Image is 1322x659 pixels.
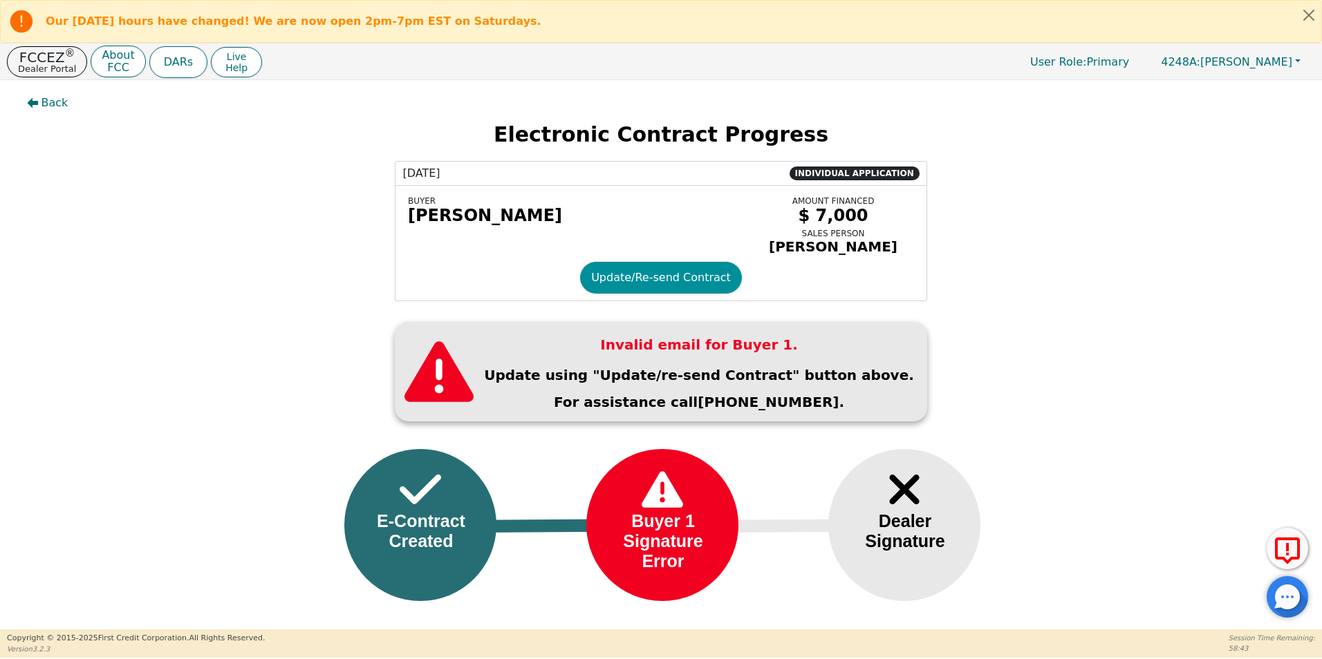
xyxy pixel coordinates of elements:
[849,511,961,551] div: Dealer Signature
[752,196,914,206] div: AMOUNT FINANCED
[1161,55,1200,68] span: 4248A:
[404,337,474,406] img: warning Red Desktop
[1161,55,1292,68] span: [PERSON_NAME]
[484,367,914,383] p: Update using "Update/re-send Contract" button above.
[752,206,914,225] div: $ 7,000
[580,262,742,294] button: Update/Re-send Contract
[225,62,248,73] span: Help
[1016,48,1143,75] a: User Role:Primary
[408,196,742,206] div: BUYER
[149,46,207,78] button: DARs
[1146,51,1315,73] button: 4248A:[PERSON_NAME]
[476,519,622,533] img: Line
[607,511,719,571] div: Buyer 1 Signature Error
[1229,633,1315,643] p: Session Time Remaining:
[1229,643,1315,653] p: 58:43
[18,50,76,64] p: FCCEZ
[7,46,87,77] button: FCCEZ®Dealer Portal
[752,238,914,255] div: [PERSON_NAME]
[484,336,914,353] h3: Invalid email for Buyer 1.
[41,95,68,111] span: Back
[7,644,265,654] p: Version 3.2.3
[46,15,541,28] b: Our [DATE] hours have changed! We are now open 2pm-7pm EST on Saturdays.
[102,50,134,61] p: About
[1016,48,1143,75] p: Primary
[225,51,248,62] span: Live
[1296,1,1321,29] button: Close alert
[790,166,920,180] span: INDIVIDUAL APPLICATION
[1030,55,1086,68] span: User Role :
[484,394,914,410] p: For assistance call [PHONE_NUMBER].
[402,165,440,182] span: [DATE]
[1267,528,1308,569] button: Report Error to FCC
[7,633,265,644] p: Copyright © 2015- 2025 First Credit Corporation.
[65,47,75,59] sup: ®
[400,466,441,513] img: Frame
[91,46,145,78] button: AboutFCC
[102,62,134,73] p: FCC
[16,87,80,119] button: Back
[211,47,262,77] button: LiveHelp
[752,229,914,238] div: SALES PERSON
[18,64,76,73] p: Dealer Portal
[718,519,864,533] img: Line
[884,466,925,513] img: Frame
[189,633,265,642] span: All Rights Reserved.
[16,122,1307,147] h2: Electronic Contract Progress
[408,206,742,225] div: [PERSON_NAME]
[642,466,683,513] img: Frame
[365,511,477,551] div: E-Contract Created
